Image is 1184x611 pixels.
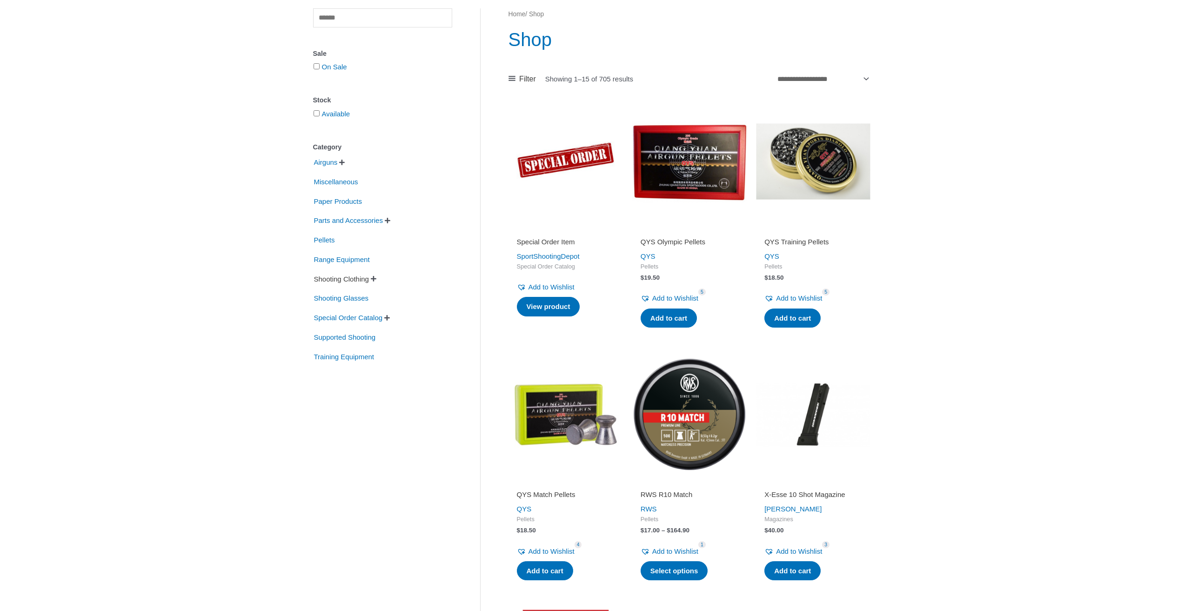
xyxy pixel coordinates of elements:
a: Add to Wishlist [764,545,822,558]
a: Special Order Catalog [313,313,384,321]
bdi: 17.00 [641,527,660,534]
span: $ [517,527,521,534]
a: Pellets [313,235,336,243]
h2: X-Esse 10 Shot Magazine [764,490,862,499]
a: Add to cart: “QYS Match Pellets” [517,561,573,581]
span: Supported Shooting [313,329,377,345]
a: RWS [641,505,657,513]
span: Filter [519,72,536,86]
a: Add to Wishlist [641,292,698,305]
span: Magazines [764,516,862,524]
a: QYS Match Pellets [517,490,615,503]
span:  [384,315,390,321]
div: Stock [313,94,452,107]
div: Category [313,141,452,154]
bdi: 164.90 [667,527,689,534]
input: On Sale [314,63,320,69]
span: Paper Products [313,194,363,209]
span: 1 [698,541,706,548]
a: [PERSON_NAME] [764,505,822,513]
a: Miscellaneous [313,177,359,185]
img: QYS Match Pellets [508,357,623,471]
bdi: 19.50 [641,274,660,281]
span: Add to Wishlist [528,283,575,291]
p: Showing 1–15 of 705 results [545,75,633,82]
iframe: Customer reviews powered by Trustpilot [764,477,862,488]
a: Parts and Accessories [313,216,384,224]
nav: Breadcrumb [508,8,871,20]
a: Training Equipment [313,352,375,360]
span: Training Equipment [313,349,375,365]
a: SportShootingDepot [517,252,580,260]
span: $ [641,274,644,281]
a: QYS [641,252,656,260]
span: – [662,527,665,534]
span: $ [641,527,644,534]
span: Pellets [313,232,336,248]
a: Available [322,110,350,118]
img: QYS Training Pellets [756,104,870,219]
a: Special Order Item [517,237,615,250]
span: Pellets [641,263,738,271]
a: Add to Wishlist [517,545,575,558]
a: Shooting Glasses [313,294,370,302]
a: X-Esse 10 Shot Magazine [764,490,862,503]
h2: RWS R10 Match [641,490,738,499]
span:  [385,217,390,224]
a: Add to Wishlist [517,281,575,294]
iframe: Customer reviews powered by Trustpilot [641,477,738,488]
h2: QYS Olympic Pellets [641,237,738,247]
span: 5 [698,289,706,295]
iframe: Customer reviews powered by Trustpilot [764,236,862,330]
div: Sale [313,47,452,60]
span:  [339,159,345,166]
span:  [371,275,376,282]
span: Add to Wishlist [528,547,575,555]
a: Range Equipment [313,255,371,263]
input: Available [314,110,320,116]
img: QYS Olympic Pellets [632,104,747,219]
span: $ [764,527,768,534]
a: Shooting Clothing [313,274,370,282]
span: Shooting Clothing [313,271,370,287]
span: Miscellaneous [313,174,359,190]
a: Paper Products [313,196,363,204]
span: 3 [822,541,829,548]
span: Add to Wishlist [652,547,698,555]
img: Special Order Item [508,104,623,219]
a: Select options for “RWS R10 Match” [641,561,708,581]
a: QYS [517,505,532,513]
a: QYS Olympic Pellets [641,237,738,250]
span: Range Equipment [313,252,371,268]
a: Home [508,11,526,18]
select: Shop order [774,71,871,87]
span: Add to Wishlist [776,547,822,555]
span: Parts and Accessories [313,213,384,228]
img: RWS R10 Match [632,357,747,471]
span: Airguns [313,154,339,170]
h2: QYS Match Pellets [517,490,615,499]
a: On Sale [322,63,347,71]
h1: Shop [508,27,871,53]
iframe: Customer reviews powered by Trustpilot [641,224,738,235]
span: 4 [575,541,582,548]
a: Read more about “Special Order Item” [517,297,580,316]
a: Add to cart: “X-Esse 10 Shot Magazine” [764,561,821,581]
span: Special Order Catalog [313,310,384,326]
span: Pellets [517,516,615,524]
iframe: Customer reviews powered by Trustpilot [517,477,615,488]
span: Shooting Glasses [313,290,370,306]
span: Add to Wishlist [652,294,698,302]
img: X-Esse 10 Shot Magazine [756,357,870,471]
a: Supported Shooting [313,333,377,341]
h2: Special Order Item [517,237,615,247]
a: Filter [508,72,536,86]
a: RWS R10 Match [641,490,738,503]
iframe: Customer reviews powered by Trustpilot [517,224,615,235]
bdi: 18.50 [517,527,536,534]
span: Special Order Catalog [517,263,615,271]
bdi: 40.00 [764,527,783,534]
span: $ [667,527,670,534]
a: Airguns [313,158,339,166]
span: Pellets [641,516,738,524]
